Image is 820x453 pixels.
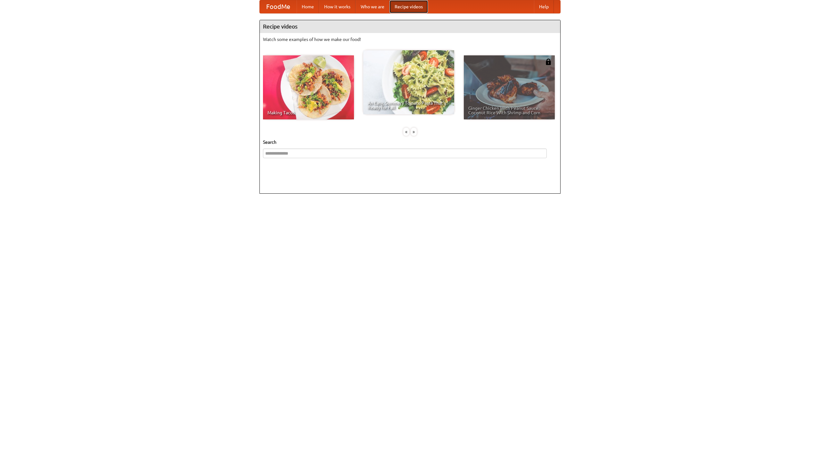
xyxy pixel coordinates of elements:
h4: Recipe videos [260,20,560,33]
div: « [403,128,409,136]
span: Making Tacos [267,110,349,115]
a: Home [297,0,319,13]
span: An Easy, Summery Tomato Pasta That's Ready for Fall [368,101,450,110]
img: 483408.png [545,59,552,65]
p: Watch some examples of how we make our food! [263,36,557,43]
a: Who we are [356,0,389,13]
a: An Easy, Summery Tomato Pasta That's Ready for Fall [363,50,454,114]
h5: Search [263,139,557,145]
a: Making Tacos [263,55,354,119]
a: Help [534,0,554,13]
a: FoodMe [260,0,297,13]
a: How it works [319,0,356,13]
a: Recipe videos [389,0,428,13]
div: » [411,128,417,136]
